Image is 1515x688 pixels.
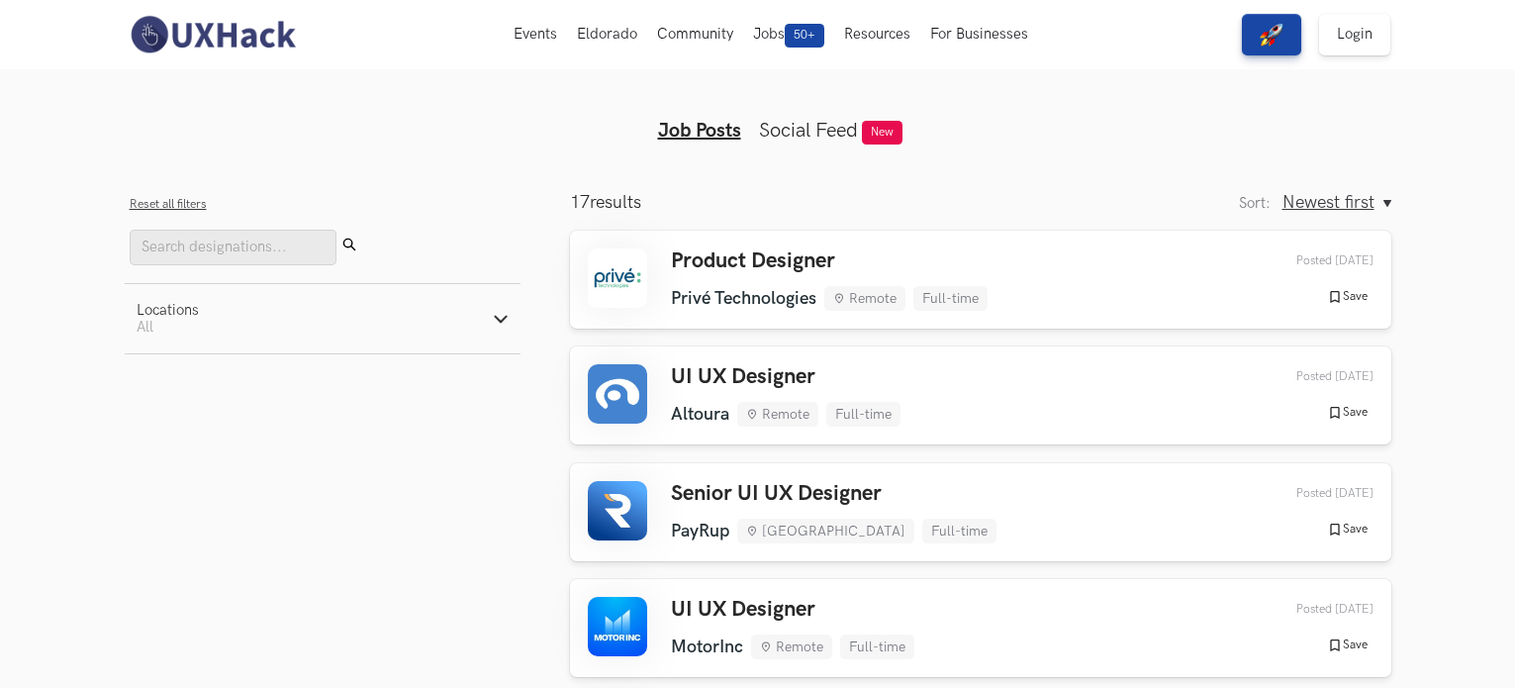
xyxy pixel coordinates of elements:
[840,635,914,659] li: Full-time
[1321,521,1373,539] button: Save
[137,319,153,336] span: All
[671,364,900,390] h3: UI UX Designer
[570,231,1391,329] a: Product Designer Privé Technologies Remote Full-time Posted [DATE] Save
[1250,486,1373,501] div: 27th Sep
[737,519,914,543] li: [GEOGRAPHIC_DATA]
[130,197,207,212] button: Reset all filters
[570,346,1391,444] a: UI UX Designer Altoura Remote Full-time Posted [DATE] Save
[751,635,832,659] li: Remote
[570,192,590,213] span: 17
[378,87,1138,143] ul: Tabs Interface
[922,519,996,543] li: Full-time
[671,521,729,541] li: PayRup
[737,403,818,428] li: Remote
[671,248,988,274] h3: Product Designer
[570,463,1391,561] a: Senior UI UX Designer PayRup [GEOGRAPHIC_DATA] Full-time Posted [DATE] Save
[658,119,741,143] a: Job Posts
[1239,195,1271,212] label: Sort:
[785,24,824,48] span: 50+
[759,119,858,143] a: Social Feed
[671,288,816,309] li: Privé Technologies
[570,192,641,213] p: results
[671,597,914,623] h3: UI UX Designer
[862,121,902,145] span: New
[671,637,743,657] li: MotorInc
[1319,14,1390,55] a: Login
[1321,404,1373,422] button: Save
[1250,602,1373,617] div: 27th Sep
[1321,288,1373,306] button: Save
[913,286,988,311] li: Full-time
[125,284,521,353] button: LocationsAll
[130,230,336,265] input: Search
[1282,192,1374,213] span: Newest first
[826,403,900,428] li: Full-time
[1260,23,1283,47] img: rocket
[137,302,199,319] div: Locations
[671,405,729,426] li: Altoura
[570,579,1391,677] a: UI UX Designer MotorInc Remote Full-time Posted [DATE] Save
[1282,192,1391,213] button: Newest first, Sort:
[1250,369,1373,384] div: 29th Sep
[1321,637,1373,654] button: Save
[824,286,905,311] li: Remote
[671,481,996,507] h3: Senior UI UX Designer
[1250,253,1373,268] div: 06th Oct
[125,14,301,55] img: UXHack-logo.png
